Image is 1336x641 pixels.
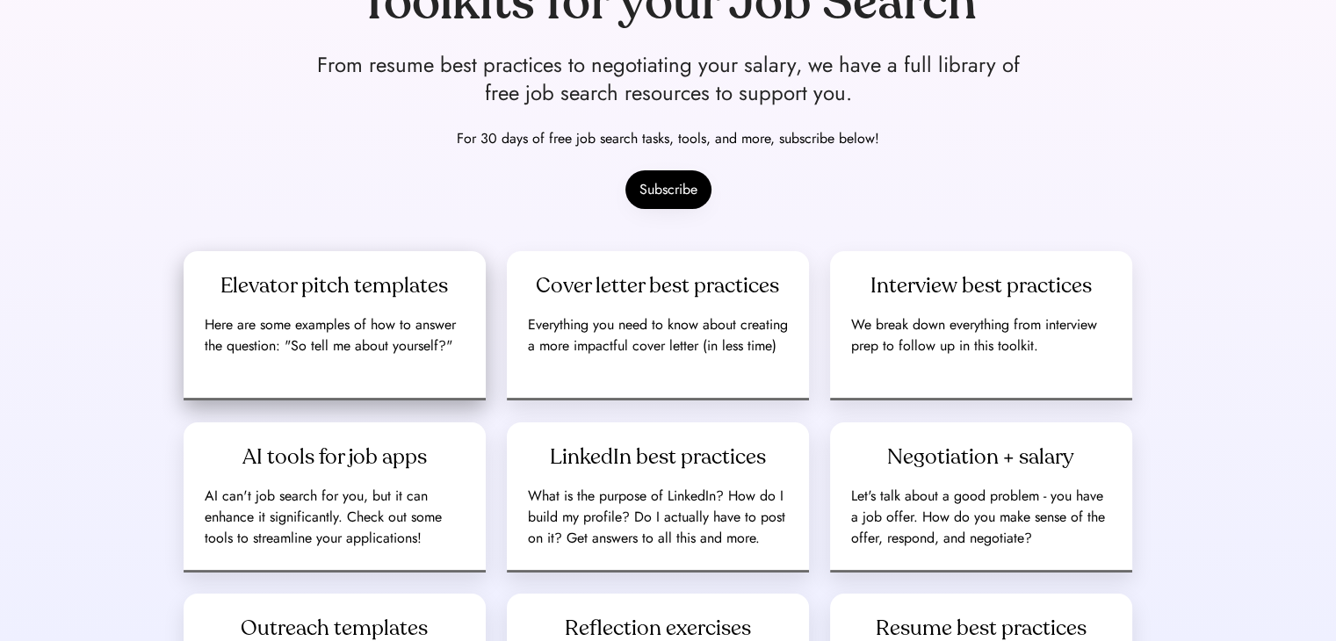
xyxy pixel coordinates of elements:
[317,51,1020,107] div: From resume best practices to negotiating your salary, we have a full library of free job search ...
[528,314,788,357] div: Everything you need to know about creating a more impactful cover letter (in less time)
[205,314,465,357] div: Here are some examples of how to answer the question: "So tell me about yourself?"
[887,443,1074,472] div: Negotiation + salary
[625,170,711,209] button: Subscribe
[242,443,427,472] div: AI tools for job apps
[205,486,465,549] div: AI can't job search for you, but it can enhance it significantly. Check out some tools to streaml...
[528,486,788,549] div: What is the purpose of LinkedIn? How do I build my profile? Do I actually have to post on it? Get...
[870,272,1092,300] div: Interview best practices
[457,128,879,149] div: For 30 days of free job search tasks, tools, and more, subscribe below!
[851,314,1111,357] div: We break down everything from interview prep to follow up in this toolkit.
[536,272,779,300] div: Cover letter best practices
[550,443,766,472] div: LinkedIn best practices
[220,272,448,300] div: Elevator pitch templates
[851,486,1111,549] div: Let's talk about a good problem - you have a job offer. How do you make sense of the offer, respo...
